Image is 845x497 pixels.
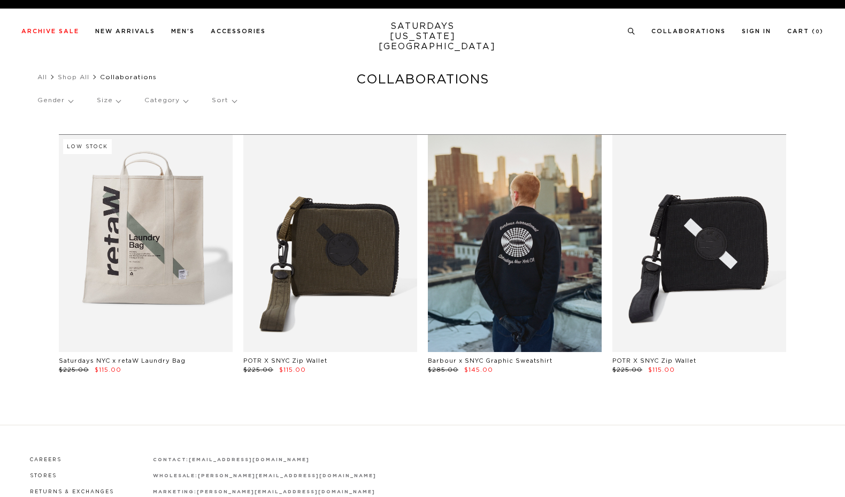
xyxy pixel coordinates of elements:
strong: marketing: [153,490,197,494]
p: Sort [212,88,236,113]
span: $225.00 [612,367,642,373]
a: Sign In [742,28,771,34]
div: Low Stock [63,139,112,154]
a: New Arrivals [95,28,155,34]
strong: contact: [153,457,189,462]
a: Careers [30,457,62,462]
a: All [37,74,47,80]
a: Cart (0) [787,28,824,34]
a: [PERSON_NAME][EMAIL_ADDRESS][DOMAIN_NAME] [198,473,376,478]
span: $115.00 [648,367,675,373]
span: $145.00 [464,367,493,373]
a: Accessories [211,28,266,34]
a: Saturdays NYC x retaW Laundry Bag [59,358,186,364]
p: Size [97,88,120,113]
span: $115.00 [279,367,306,373]
span: $285.00 [428,367,458,373]
a: [PERSON_NAME][EMAIL_ADDRESS][DOMAIN_NAME] [197,490,375,494]
p: Category [144,88,188,113]
span: $115.00 [95,367,121,373]
a: [EMAIL_ADDRESS][DOMAIN_NAME] [189,457,309,462]
a: Men's [171,28,195,34]
span: $225.00 [59,367,89,373]
a: SATURDAYS[US_STATE][GEOGRAPHIC_DATA] [379,21,467,52]
a: Shop All [58,74,89,80]
a: Barbour x SNYC Graphic Sweatshirt [428,358,552,364]
a: Returns & Exchanges [30,490,114,494]
a: POTR X SNYC Zip Wallet [243,358,327,364]
span: Collaborations [100,74,157,80]
a: POTR X SNYC Zip Wallet [612,358,696,364]
small: 0 [816,29,820,34]
strong: wholesale: [153,473,198,478]
p: Gender [37,88,73,113]
a: Stores [30,473,57,478]
span: $225.00 [243,367,273,373]
a: Archive Sale [21,28,79,34]
a: Collaborations [651,28,726,34]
